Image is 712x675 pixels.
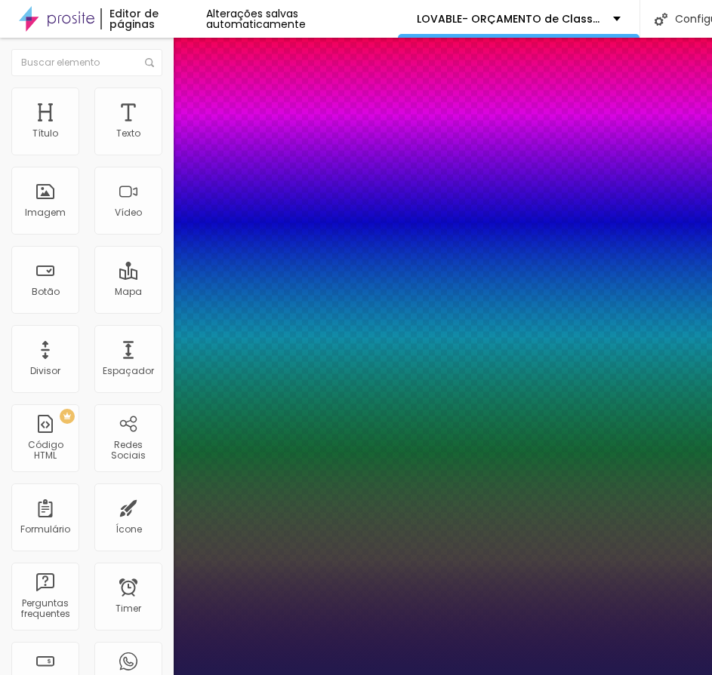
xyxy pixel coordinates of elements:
div: Título [32,128,58,139]
img: Icone [145,58,154,67]
div: Redes Sociais [98,440,158,462]
div: Vídeo [115,207,142,218]
div: Perguntas frequentes [15,598,75,620]
div: Divisor [30,366,60,376]
div: Ícone [116,524,142,535]
div: Formulário [20,524,70,535]
div: Botão [32,287,60,297]
div: Espaçador [103,366,154,376]
input: Buscar elemento [11,49,162,76]
div: Editor de páginas [100,8,205,29]
div: Imagem [25,207,66,218]
div: Alterações salvas automaticamente [206,8,398,29]
div: Mapa [115,287,142,297]
div: Código HTML [15,440,75,462]
p: LOVABLE- ORÇAMENTO de Classe B+ Orçamento [417,14,602,24]
div: Texto [116,128,140,139]
img: Icone [655,13,667,26]
div: Timer [116,603,141,614]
